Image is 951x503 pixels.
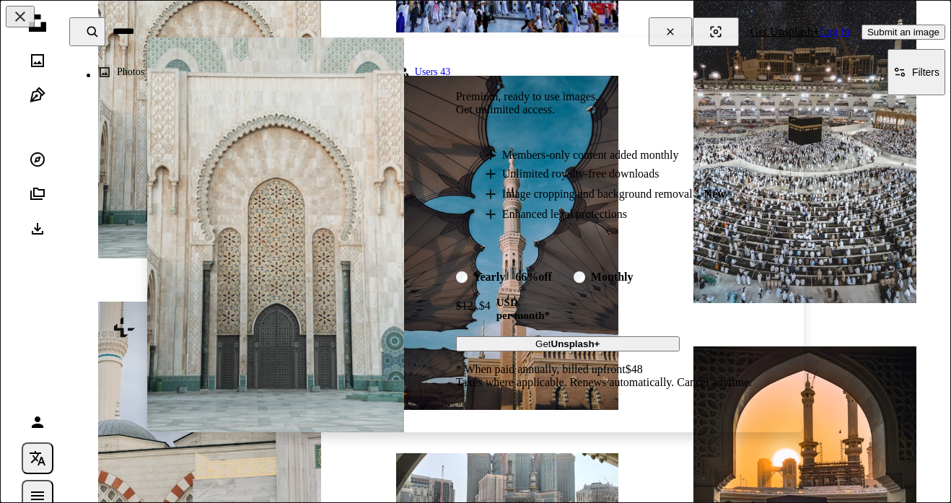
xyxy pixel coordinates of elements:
[485,208,753,221] li: Enhanced legal protections
[147,38,404,433] img: premium_photo-1699557068738-73373a3a07b7
[456,271,468,283] input: yearly66%off
[591,271,634,284] div: monthly
[456,90,753,116] h2: Premium, ready to use images. Get unlimited access.
[485,149,753,162] li: Members-only content added monthly
[485,167,753,180] li: Unlimited royalty-free downloads
[456,293,491,319] div: $4
[456,363,753,389] div: * When paid annually, billed upfront $48 Taxes where applicable. Renews automatically. Cancel any...
[551,338,600,349] strong: Unsplash+
[456,299,473,312] span: $12
[574,271,585,283] input: monthly
[496,309,550,322] span: per month *
[496,296,550,309] span: USD
[473,271,505,284] div: yearly
[511,267,556,287] div: 66% off
[456,336,680,351] button: GetUnsplash+
[698,186,732,202] span: New
[485,186,753,202] li: Image cropping and background removal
